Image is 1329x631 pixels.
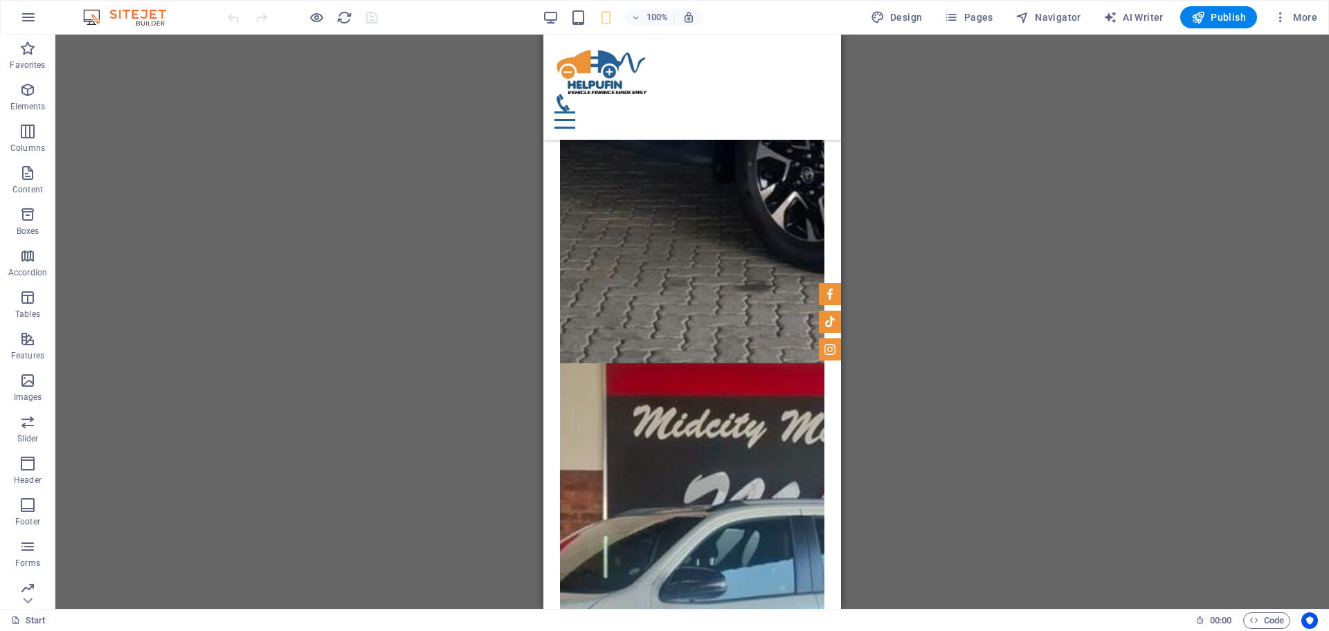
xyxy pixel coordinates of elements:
[1103,10,1164,24] span: AI Writer
[12,184,43,195] p: Content
[626,9,675,26] button: 100%
[939,6,998,28] button: Pages
[1191,10,1246,24] span: Publish
[308,9,325,26] button: Click here to leave preview mode and continue editing
[15,309,40,320] p: Tables
[1220,615,1222,625] span: :
[1249,612,1284,629] span: Code
[1268,6,1323,28] button: More
[1301,612,1318,629] button: Usercentrics
[682,11,695,24] i: On resize automatically adjust zoom level to fit chosen device.
[17,433,39,444] p: Slider
[80,9,183,26] img: Editor Logo
[871,10,923,24] span: Design
[8,267,47,278] p: Accordion
[11,612,46,629] a: Click to cancel selection. Double-click to open Pages
[336,9,352,26] button: reload
[1010,6,1087,28] button: Navigator
[10,101,46,112] p: Elements
[15,516,40,527] p: Footer
[1195,612,1232,629] h6: Session time
[14,475,42,486] p: Header
[647,9,669,26] h6: 100%
[336,10,352,26] i: Reload page
[15,558,40,569] p: Forms
[10,143,45,154] p: Columns
[11,350,44,361] p: Features
[17,226,39,237] p: Boxes
[10,60,45,71] p: Favorites
[1180,6,1257,28] button: Publish
[1210,612,1231,629] span: 00 00
[1015,10,1081,24] span: Navigator
[865,6,928,28] button: Design
[1098,6,1169,28] button: AI Writer
[1274,10,1317,24] span: More
[14,392,42,403] p: Images
[865,6,928,28] div: Design (Ctrl+Alt+Y)
[944,10,993,24] span: Pages
[1243,612,1290,629] button: Code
